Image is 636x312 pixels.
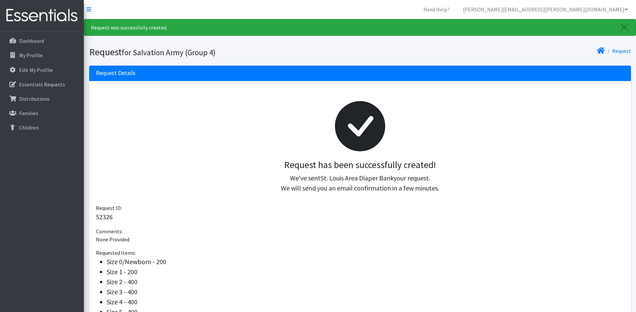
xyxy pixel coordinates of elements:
[614,19,636,35] a: Close
[96,236,129,243] span: None Provided
[89,46,358,58] h1: Request
[3,49,81,62] a: My Profile
[3,92,81,105] a: Distributions
[101,173,619,193] p: We've sent your request. We will send you an email confirmation in a few minutes.
[96,70,135,77] h3: Request Details
[3,78,81,91] a: Essentials Requests
[3,34,81,48] a: Dashboard
[612,48,631,54] a: Request
[96,228,123,235] span: Comments:
[19,81,65,88] p: Essentials Requests
[19,110,38,116] p: Families
[3,63,81,77] a: Edit My Profile
[107,267,624,277] li: Size 1 - 200
[321,174,394,182] span: St. Louis Area Diaper Bank
[19,67,53,73] p: Edit My Profile
[107,257,624,267] li: Size 0/Newborn - 200
[3,4,81,27] img: HumanEssentials
[122,48,216,57] small: for Salvation Army (Group 4)
[107,277,624,287] li: Size 2 - 400
[96,212,624,222] p: 52326
[3,121,81,134] a: Children
[19,37,44,44] p: Dashboard
[19,95,50,102] p: Distributions
[96,205,122,211] span: Request ID:
[107,287,624,297] li: Size 3 - 400
[84,19,636,36] div: Request was successfully created.
[107,297,624,307] li: Size 4 - 400
[3,106,81,120] a: Families
[101,159,619,171] h3: Request has been successfully created!
[19,124,39,131] p: Children
[19,52,43,59] p: My Profile
[458,3,633,16] a: [PERSON_NAME][EMAIL_ADDRESS][PERSON_NAME][DOMAIN_NAME]
[418,3,455,16] a: Need Help?
[96,249,136,256] span: Requested Items:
